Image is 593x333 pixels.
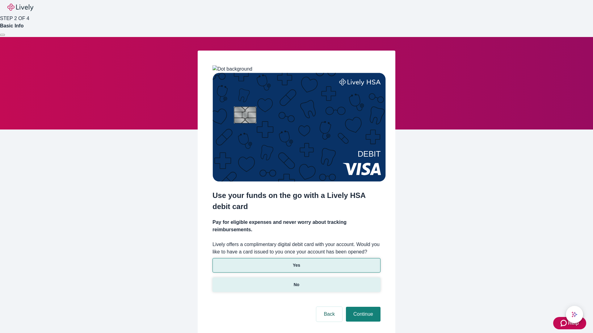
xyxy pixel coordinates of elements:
[212,219,381,233] h4: Pay for eligible expenses and never worry about tracking reimbursements.
[212,190,381,212] h2: Use your funds on the go with a Lively HSA debit card
[566,306,583,323] button: chat
[571,311,578,318] svg: Lively AI Assistant
[212,277,381,292] button: No
[212,241,381,256] label: Lively offers a complimentary digital debit card with your account. Would you like to have a card...
[568,319,579,327] span: Help
[553,317,586,329] button: Zendesk support iconHelp
[294,282,300,288] p: No
[346,307,381,322] button: Continue
[293,262,300,269] p: Yes
[316,307,342,322] button: Back
[7,4,33,11] img: Lively
[212,65,252,73] img: Dot background
[212,73,386,182] img: Debit card
[561,319,568,327] svg: Zendesk support icon
[212,258,381,273] button: Yes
